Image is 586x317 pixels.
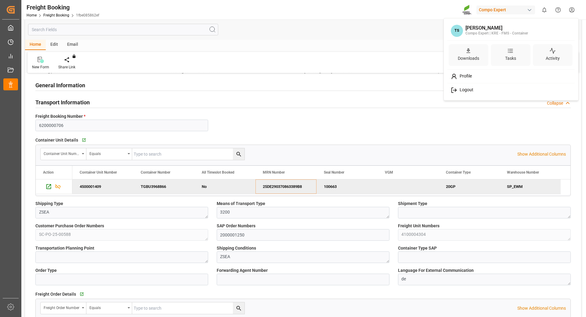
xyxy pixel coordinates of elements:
[457,74,472,79] span: Profile
[457,87,473,93] span: Logout
[465,31,528,36] div: Compo Expert | KRE - FMS - Container
[465,25,528,31] div: [PERSON_NAME]
[504,54,517,63] div: Tasks
[451,25,463,37] span: TS
[544,54,561,63] div: Activity
[457,54,480,63] div: Downloads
